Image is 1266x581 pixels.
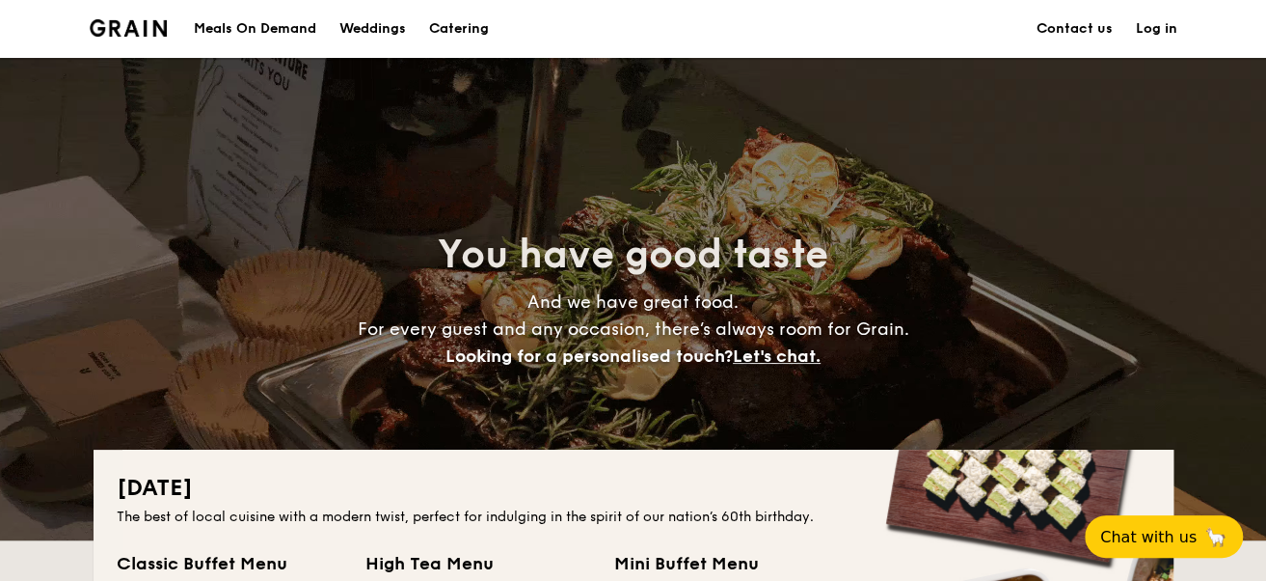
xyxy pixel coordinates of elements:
span: 🦙 [1204,526,1227,548]
span: Let's chat. [733,346,821,367]
div: High Tea Menu [365,550,591,577]
div: Classic Buffet Menu [117,550,342,577]
div: Mini Buffet Menu [614,550,840,577]
a: Logotype [90,19,168,37]
img: Grain [90,19,168,37]
h2: [DATE] [117,473,1150,504]
span: And we have great food. For every guest and any occasion, there’s always room for Grain. [358,291,909,367]
span: Chat with us [1100,528,1197,546]
button: Chat with us🦙 [1085,515,1243,558]
span: You have good taste [438,232,828,278]
div: The best of local cuisine with a modern twist, perfect for indulging in the spirit of our nation’... [117,508,1150,527]
span: Looking for a personalised touch? [445,346,733,367]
